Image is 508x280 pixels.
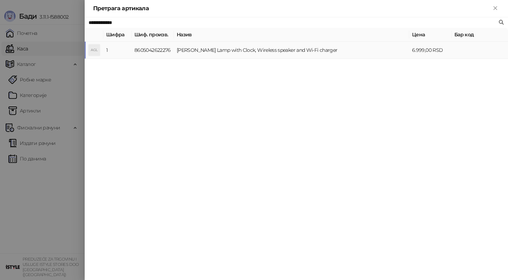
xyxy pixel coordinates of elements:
[409,42,452,59] td: 6.999,00 RSD
[491,4,500,13] button: Close
[89,44,100,56] div: AGL
[93,4,491,13] div: Претрага артикала
[452,28,508,42] th: Бар код
[174,28,409,42] th: Назив
[174,42,409,59] td: [PERSON_NAME] Lamp with Clock, Wireless speaker and Wi-Fi charger
[132,42,174,59] td: 8605042622276
[103,28,132,42] th: Шифра
[409,28,452,42] th: Цена
[132,28,174,42] th: Шиф. произв.
[103,42,132,59] td: 1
